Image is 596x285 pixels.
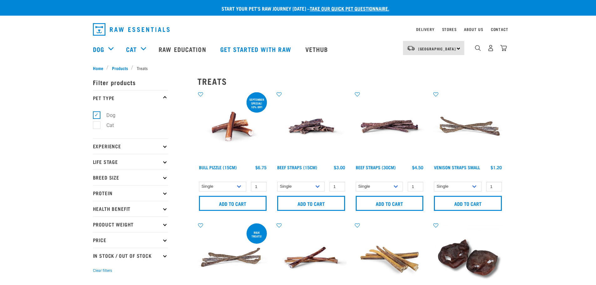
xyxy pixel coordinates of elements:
[197,91,268,162] img: Bull Pizzle
[93,44,104,54] a: Dog
[500,45,507,51] img: home-icon@2x.png
[277,196,345,211] input: Add to cart
[93,154,168,170] p: Life Stage
[93,170,168,185] p: Breed Size
[487,45,494,51] img: user.png
[486,182,502,191] input: 1
[310,7,389,10] a: take our quick pet questionnaire.
[277,166,317,168] a: Beef Straps (15cm)
[464,28,483,30] a: About Us
[412,165,423,170] div: $4.50
[408,182,423,191] input: 1
[88,21,508,38] nav: dropdown navigation
[418,48,456,50] span: [GEOGRAPHIC_DATA]
[491,28,508,30] a: Contact
[93,268,112,273] button: Clear filters
[93,23,170,36] img: Raw Essentials Logo
[407,45,415,51] img: van-moving.png
[251,182,267,191] input: 1
[475,45,481,51] img: home-icon-1@2x.png
[247,95,267,112] div: September special! 10% off!
[93,138,168,154] p: Experience
[93,232,168,248] p: Price
[93,65,103,71] span: Home
[112,65,128,71] span: Products
[96,111,118,119] label: Dog
[356,166,396,168] a: Beef Straps (30cm)
[93,248,168,263] p: In Stock / Out Of Stock
[276,91,347,162] img: Raw Essentials Beef Straps 15cm 6 Pack
[356,196,424,211] input: Add to cart
[109,65,131,71] a: Products
[93,74,168,90] p: Filter products
[199,196,267,211] input: Add to cart
[299,37,336,62] a: Vethub
[96,121,116,129] label: Cat
[214,37,299,62] a: Get started with Raw
[93,201,168,216] p: Health Benefit
[329,182,345,191] input: 1
[354,91,425,162] img: Raw Essentials Beef Straps 6 Pack
[93,90,168,106] p: Pet Type
[334,165,345,170] div: $3.00
[416,28,434,30] a: Delivery
[434,166,480,168] a: Venison Straps Small
[126,44,137,54] a: Cat
[434,196,502,211] input: Add to cart
[432,91,503,162] img: Venison Straps
[152,37,214,62] a: Raw Education
[247,228,267,241] div: BULK TREATS!
[255,165,267,170] div: $6.75
[93,185,168,201] p: Protein
[93,216,168,232] p: Product Weight
[442,28,457,30] a: Stores
[199,166,237,168] a: Bull Pizzle (15cm)
[93,65,503,71] nav: breadcrumbs
[93,65,107,71] a: Home
[491,165,502,170] div: $1.20
[197,76,503,86] h2: Treats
